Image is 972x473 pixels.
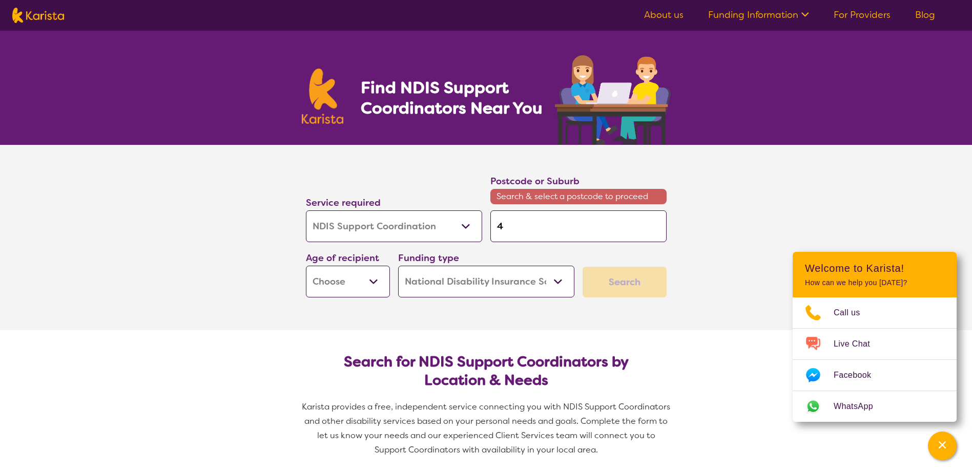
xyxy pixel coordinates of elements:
[928,432,957,460] button: Channel Menu
[793,391,957,422] a: Web link opens in a new tab.
[490,210,667,242] input: Type
[361,77,550,118] h1: Find NDIS Support Coordinators Near You
[793,297,957,422] ul: Choose channel
[12,8,64,23] img: Karista logo
[302,69,344,124] img: Karista logo
[490,189,667,204] span: Search & select a postcode to proceed
[555,55,671,145] img: support-coordination
[490,175,580,187] label: Postcode or Suburb
[302,401,672,455] span: Karista provides a free, independent service connecting you with NDIS Support Coordinators and ot...
[306,252,379,264] label: Age of recipient
[314,353,658,390] h2: Search for NDIS Support Coordinators by Location & Needs
[834,368,883,383] span: Facebook
[805,262,944,274] h2: Welcome to Karista!
[805,278,944,287] p: How can we help you [DATE]?
[915,9,935,21] a: Blog
[398,252,459,264] label: Funding type
[306,197,381,209] label: Service required
[834,399,885,414] span: WhatsApp
[834,9,891,21] a: For Providers
[834,305,873,320] span: Call us
[834,336,882,352] span: Live Chat
[793,252,957,422] div: Channel Menu
[708,9,809,21] a: Funding Information
[644,9,684,21] a: About us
